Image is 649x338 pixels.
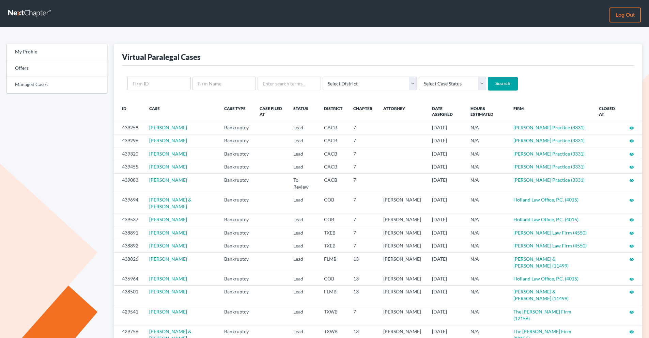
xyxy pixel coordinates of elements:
td: 13 [348,252,378,272]
td: Bankruptcy [219,134,254,147]
th: Firm [508,101,593,121]
td: CACB [319,134,348,147]
td: Lead [288,121,318,134]
td: 429541 [114,305,144,325]
i: visibility [629,126,634,130]
th: Attorney [378,101,427,121]
a: visibility [629,243,634,248]
td: N/A [465,193,508,213]
td: Lead [288,147,318,160]
td: CACB [319,160,348,173]
a: My Profile [7,44,107,60]
td: [PERSON_NAME] [378,272,427,285]
td: Lead [288,285,318,305]
td: 13 [348,272,378,285]
i: visibility [629,165,634,170]
td: To Review [288,173,318,193]
td: Bankruptcy [219,160,254,173]
td: [DATE] [427,121,465,134]
a: [PERSON_NAME] [149,164,187,170]
td: 439455 [114,160,144,173]
a: [PERSON_NAME] Practice (3331) [513,151,585,157]
td: Bankruptcy [219,147,254,160]
td: [DATE] [427,134,465,147]
td: [PERSON_NAME] [378,193,427,213]
td: FLMB [319,252,348,272]
td: N/A [465,239,508,252]
td: [DATE] [427,272,465,285]
td: Lead [288,305,318,325]
td: N/A [465,160,508,173]
a: [PERSON_NAME] [149,276,187,281]
td: Bankruptcy [219,285,254,305]
td: [DATE] [427,193,465,213]
td: 7 [348,226,378,239]
a: visibility [629,197,634,203]
a: visibility [629,177,634,183]
td: CACB [319,173,348,193]
a: Log out [609,7,641,22]
td: [DATE] [427,160,465,173]
input: Enter search terms... [258,77,321,90]
td: 7 [348,134,378,147]
a: [PERSON_NAME] [149,177,187,183]
a: Holland Law Office, P.C. (4015) [513,216,578,222]
td: 7 [348,160,378,173]
td: Bankruptcy [219,305,254,325]
td: TXEB [319,239,348,252]
td: Bankruptcy [219,173,254,193]
a: [PERSON_NAME] Law Firm (4550) [513,230,587,236]
td: N/A [465,213,508,226]
a: [PERSON_NAME] [149,256,187,262]
td: Bankruptcy [219,272,254,285]
td: Bankruptcy [219,226,254,239]
td: N/A [465,305,508,325]
td: Bankruptcy [219,239,254,252]
th: Case [144,101,219,121]
a: [PERSON_NAME] [149,230,187,236]
th: District [319,101,348,121]
td: 439320 [114,147,144,160]
a: [PERSON_NAME] [149,309,187,315]
td: Lead [288,193,318,213]
td: COB [319,213,348,226]
a: [PERSON_NAME] Practice (3331) [513,125,585,130]
a: [PERSON_NAME] [149,216,187,222]
td: [DATE] [427,173,465,193]
td: 439258 [114,121,144,134]
td: [DATE] [427,285,465,305]
td: [DATE] [427,226,465,239]
a: Managed Cases [7,77,107,93]
td: Lead [288,239,318,252]
a: visibility [629,328,634,334]
a: visibility [629,230,634,236]
td: N/A [465,173,508,193]
a: visibility [629,138,634,143]
td: Lead [288,226,318,239]
i: visibility [629,198,634,203]
td: N/A [465,252,508,272]
a: [PERSON_NAME] [149,151,187,157]
a: [PERSON_NAME] Practice (3331) [513,164,585,170]
td: COB [319,272,348,285]
a: [PERSON_NAME] [149,138,187,143]
a: [PERSON_NAME] Practice (3331) [513,177,585,183]
td: N/A [465,134,508,147]
td: 7 [348,173,378,193]
td: 439537 [114,213,144,226]
a: visibility [629,276,634,281]
i: visibility [629,218,634,222]
div: Virtual Paralegal Cases [122,52,201,62]
a: [PERSON_NAME] & [PERSON_NAME] [149,197,191,209]
i: visibility [629,244,634,248]
a: visibility [629,256,634,262]
th: Status [288,101,318,121]
i: visibility [629,329,634,334]
td: 7 [348,305,378,325]
td: 436964 [114,272,144,285]
a: Offers [7,60,107,77]
td: [DATE] [427,252,465,272]
td: Bankruptcy [219,252,254,272]
a: visibility [629,289,634,294]
td: FLMB [319,285,348,305]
